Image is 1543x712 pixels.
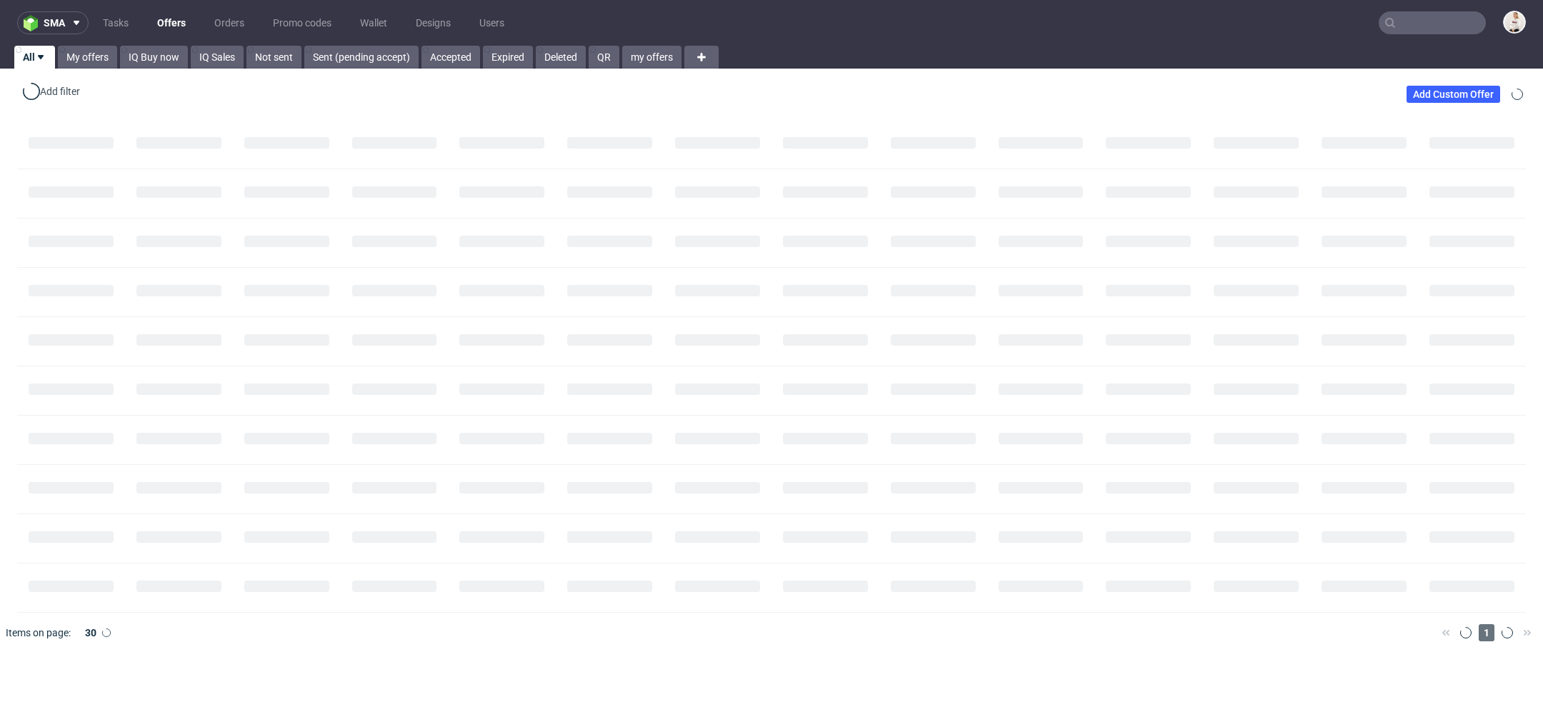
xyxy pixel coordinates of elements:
a: Wallet [351,11,396,34]
div: 30 [76,623,102,643]
a: My offers [58,46,117,69]
a: Designs [407,11,459,34]
a: Not sent [246,46,301,69]
a: IQ Buy now [120,46,188,69]
img: Mari Fok [1504,12,1524,32]
a: QR [589,46,619,69]
a: Users [471,11,513,34]
a: Deleted [536,46,586,69]
a: Tasks [94,11,137,34]
a: Expired [483,46,533,69]
a: Add Custom Offer [1407,86,1500,103]
span: Items on page: [6,626,71,640]
a: my offers [622,46,681,69]
img: logo [24,15,44,31]
a: All [14,46,55,69]
a: Orders [206,11,253,34]
button: sma [17,11,89,34]
div: Add filter [20,80,83,103]
a: Promo codes [264,11,340,34]
span: 1 [1479,624,1494,641]
a: IQ Sales [191,46,244,69]
span: sma [44,18,65,28]
a: Accepted [421,46,480,69]
a: Offers [149,11,194,34]
a: Sent (pending accept) [304,46,419,69]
